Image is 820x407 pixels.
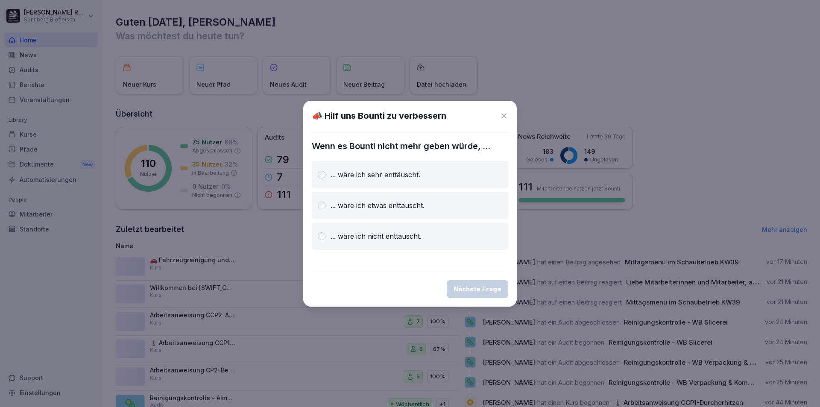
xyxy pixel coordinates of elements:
div: Nächste Frage [454,284,501,294]
h1: 📣 Hilf uns Bounti zu verbessern [312,109,446,122]
p: ... wäre ich sehr enttäuscht. [331,170,420,180]
p: ... wäre ich etwas enttäuscht. [331,200,425,211]
button: Nächste Frage [447,280,508,298]
p: ... wäre ich nicht enttäuscht. [331,231,422,241]
p: Wenn es Bounti nicht mehr geben würde, ... [312,140,508,152]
